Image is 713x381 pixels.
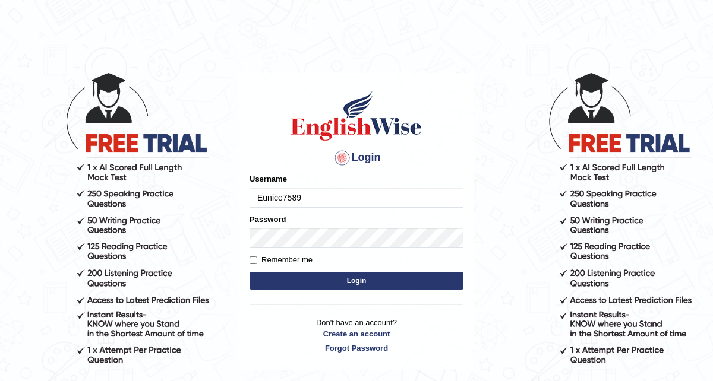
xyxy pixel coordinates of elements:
h4: Login [250,148,463,167]
a: Create an account [250,328,463,339]
input: Remember me [250,256,257,264]
button: Login [250,272,463,290]
label: Password [250,214,286,225]
label: Username [250,173,287,185]
p: Don't have an account? [250,317,463,354]
a: Forgot Password [250,342,463,354]
label: Remember me [250,254,313,266]
img: Logo of English Wise sign in for intelligent practice with AI [289,89,424,142]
